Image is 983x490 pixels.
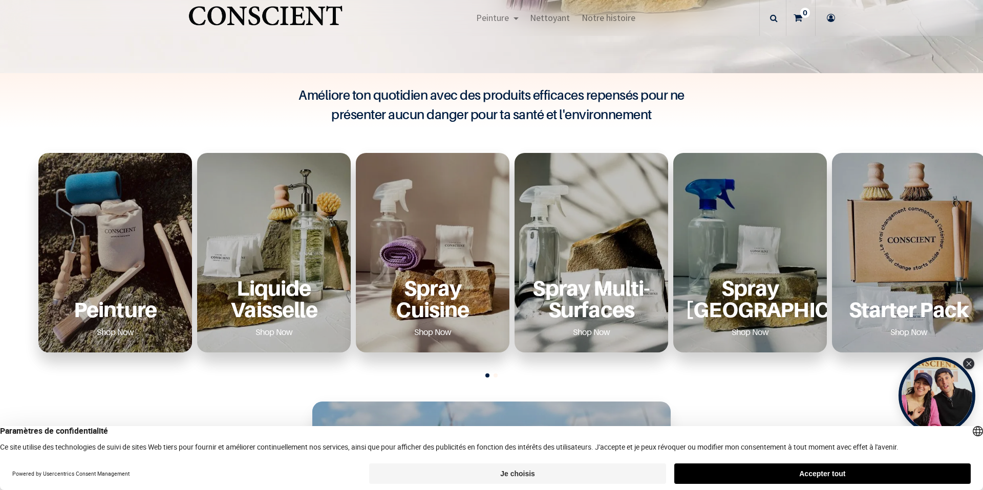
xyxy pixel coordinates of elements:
span: Go to slide 2 [494,373,498,377]
a: Starter Pack [844,299,973,320]
a: Spray Cuisine [368,277,497,320]
a: Shop Now [719,324,781,340]
a: Shop Now [561,324,623,340]
span: Peinture [476,12,509,24]
a: Peinture [51,299,180,320]
a: Shop Now [84,324,146,340]
div: Open Tolstoy [899,357,975,434]
a: Shop Now [878,324,940,340]
span: Go to slide 1 [485,373,489,377]
a: Spray [GEOGRAPHIC_DATA] [686,277,815,320]
span: Nettoyant [530,12,570,24]
div: 2 / 6 [197,153,351,352]
a: Spray Multi-Surfaces [527,277,656,320]
div: 4 / 6 [515,153,668,352]
iframe: Tidio Chat [930,424,978,472]
sup: 0 [800,8,810,18]
div: Open Tolstoy widget [899,357,975,434]
a: Shop Now [243,324,305,340]
div: 5 / 6 [673,153,827,352]
div: Tolstoy bubble widget [899,357,975,434]
h4: Améliore ton quotidien avec des produits efficaces repensés pour ne présenter aucun danger pour t... [287,85,696,124]
div: 3 / 6 [356,153,509,352]
div: Close Tolstoy widget [963,358,974,369]
a: Shop Now [402,324,464,340]
a: Liquide Vaisselle [209,277,338,320]
span: Notre histoire [582,12,635,24]
div: 1 / 6 [38,153,192,352]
